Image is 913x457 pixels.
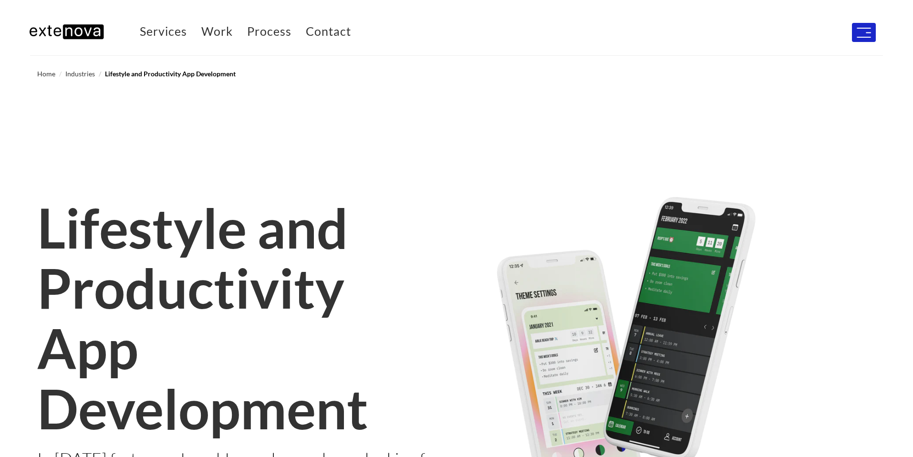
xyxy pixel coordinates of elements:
[857,28,871,38] img: Menu
[299,19,358,43] a: Contact
[37,70,55,78] a: Home
[65,70,95,78] a: Industries
[194,19,240,43] a: Work
[240,19,299,43] a: Process
[37,197,449,438] h1: Lifestyle and Productivity App Development
[133,19,194,43] a: Services
[96,69,236,79] li: Lifestyle and Productivity App Development
[23,19,109,44] img: Extenova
